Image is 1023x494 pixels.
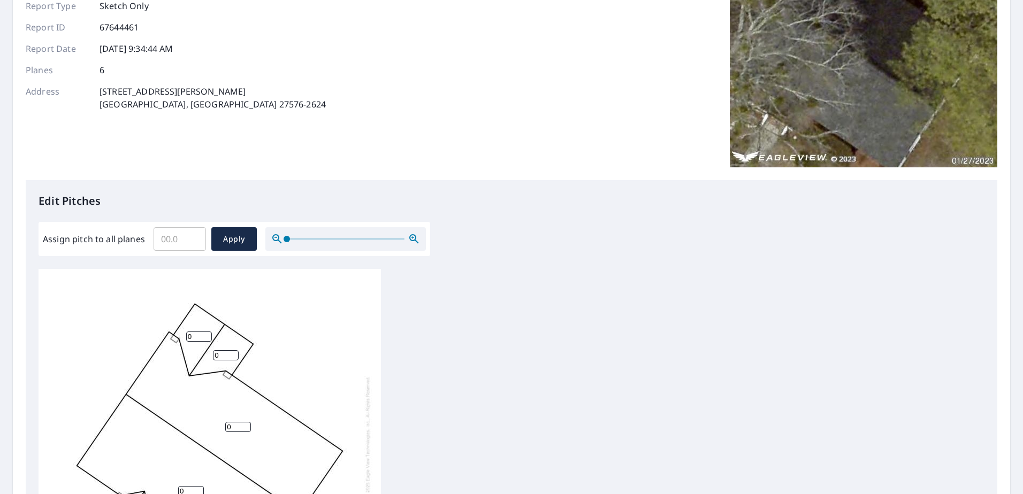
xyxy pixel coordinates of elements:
p: [DATE] 9:34:44 AM [100,42,173,55]
p: Report ID [26,21,90,34]
span: Apply [220,233,248,246]
p: Address [26,85,90,111]
p: 6 [100,64,104,76]
p: 67644461 [100,21,139,34]
button: Apply [211,227,257,251]
p: Edit Pitches [39,193,984,209]
label: Assign pitch to all planes [43,233,145,245]
input: 00.0 [154,224,206,254]
p: Planes [26,64,90,76]
p: [STREET_ADDRESS][PERSON_NAME] [GEOGRAPHIC_DATA], [GEOGRAPHIC_DATA] 27576-2624 [100,85,326,111]
p: Report Date [26,42,90,55]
